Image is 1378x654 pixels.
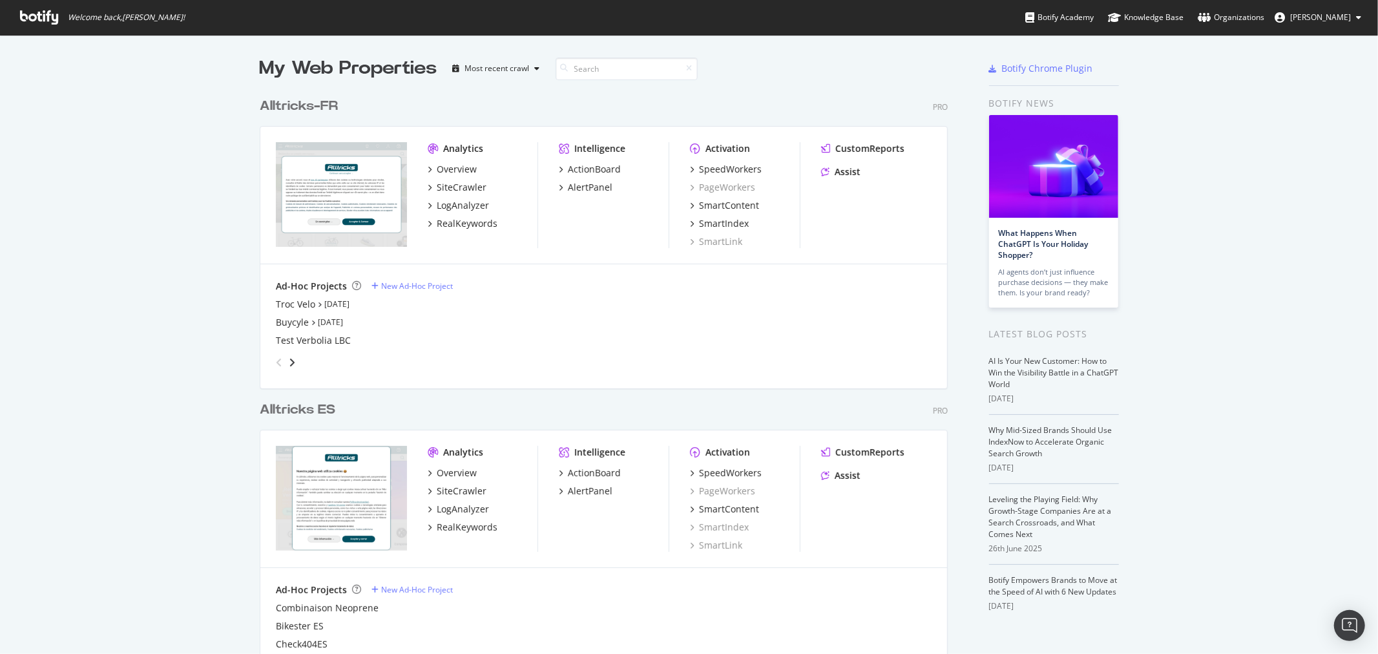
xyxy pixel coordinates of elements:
[260,401,340,419] a: Alltricks ES
[276,638,328,651] a: Check404ES
[705,142,750,155] div: Activation
[705,446,750,459] div: Activation
[989,327,1119,341] div: Latest Blog Posts
[989,494,1112,540] a: Leveling the Playing Field: Why Growth-Stage Companies Are at a Search Crossroads, and What Comes...
[835,469,861,482] div: Assist
[933,405,948,416] div: Pro
[437,199,489,212] div: LogAnalyzer
[276,280,347,293] div: Ad-Hoc Projects
[690,181,755,194] a: PageWorkers
[699,503,759,516] div: SmartContent
[690,521,749,534] a: SmartIndex
[835,142,904,155] div: CustomReports
[989,462,1119,474] div: [DATE]
[437,181,486,194] div: SiteCrawler
[437,163,477,176] div: Overview
[559,485,612,498] a: AlertPanel
[1334,610,1365,641] div: Open Intercom Messenger
[999,267,1109,298] div: AI agents don’t just influence purchase decisions — they make them. Is your brand ready?
[276,446,407,551] img: alltricks.es
[428,217,497,230] a: RealKeywords
[68,12,185,23] span: Welcome back, [PERSON_NAME] !
[276,620,324,633] a: Bikester ES
[699,199,759,212] div: SmartContent
[989,600,1119,612] div: [DATE]
[989,96,1119,111] div: Botify news
[559,163,621,176] a: ActionBoard
[699,467,762,480] div: SpeedWorkers
[690,485,755,498] div: PageWorkers
[381,584,453,595] div: New Ad-Hoc Project
[835,446,904,459] div: CustomReports
[276,316,309,329] a: Buycyle
[989,543,1119,554] div: 26th June 2025
[260,56,437,81] div: My Web Properties
[428,163,477,176] a: Overview
[821,446,904,459] a: CustomReports
[271,352,287,373] div: angle-left
[1198,11,1264,24] div: Organizations
[437,521,497,534] div: RealKeywords
[443,446,483,459] div: Analytics
[428,521,497,534] a: RealKeywords
[276,602,379,615] div: Combinaison Neoprene
[999,227,1089,260] a: What Happens When ChatGPT Is Your Holiday Shopper?
[699,217,749,230] div: SmartIndex
[559,181,612,194] a: AlertPanel
[437,503,489,516] div: LogAnalyzer
[690,503,759,516] a: SmartContent
[1108,11,1184,24] div: Knowledge Base
[276,298,315,311] div: Troc Velo
[821,469,861,482] a: Assist
[1002,62,1093,75] div: Botify Chrome Plugin
[574,142,625,155] div: Intelligence
[821,142,904,155] a: CustomReports
[276,142,407,247] img: alltricks.fr
[260,97,338,116] div: Alltricks-FR
[989,115,1118,218] img: What Happens When ChatGPT Is Your Holiday Shopper?
[690,539,742,552] a: SmartLink
[568,163,621,176] div: ActionBoard
[381,280,453,291] div: New Ad-Hoc Project
[699,163,762,176] div: SpeedWorkers
[287,356,297,369] div: angle-right
[989,355,1119,390] a: AI Is Your New Customer: How to Win the Visibility Battle in a ChatGPT World
[448,58,545,79] button: Most recent crawl
[465,65,530,72] div: Most recent crawl
[690,235,742,248] a: SmartLink
[437,485,486,498] div: SiteCrawler
[437,467,477,480] div: Overview
[568,485,612,498] div: AlertPanel
[568,467,621,480] div: ActionBoard
[260,401,335,419] div: Alltricks ES
[428,485,486,498] a: SiteCrawler
[371,280,453,291] a: New Ad-Hoc Project
[428,467,477,480] a: Overview
[1264,7,1372,28] button: [PERSON_NAME]
[428,199,489,212] a: LogAnalyzer
[428,181,486,194] a: SiteCrawler
[1290,12,1351,23] span: Cousseau Victor
[989,575,1118,597] a: Botify Empowers Brands to Move at the Speed of AI with 6 New Updates
[324,299,350,310] a: [DATE]
[437,217,497,230] div: RealKeywords
[371,584,453,595] a: New Ad-Hoc Project
[260,97,343,116] a: Alltricks-FR
[276,584,347,596] div: Ad-Hoc Projects
[443,142,483,155] div: Analytics
[690,467,762,480] a: SpeedWorkers
[989,425,1112,459] a: Why Mid-Sized Brands Should Use IndexNow to Accelerate Organic Search Growth
[574,446,625,459] div: Intelligence
[559,467,621,480] a: ActionBoard
[1025,11,1094,24] div: Botify Academy
[989,393,1119,405] div: [DATE]
[276,334,351,347] a: Test Verbolia LBC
